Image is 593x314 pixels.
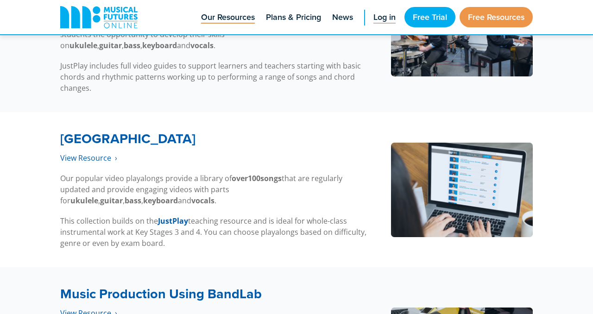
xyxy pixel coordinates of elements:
p: JustPlay includes full video guides to support learners and teachers starting with basic chords a... [60,60,367,94]
a: Free Resources [460,7,533,27]
span: Log in [373,11,396,24]
a: Music Production Using BandLab [60,284,262,304]
strong: bass [124,40,140,50]
span: Our Resources [201,11,255,24]
p: Our popular video playalongs provide a library of that are regularly updated and provide engaging... [60,173,367,206]
span: News [332,11,353,24]
strong: guitar [99,40,122,50]
strong: keyboard [142,40,177,50]
strong: songs [260,173,282,183]
strong: vocals [190,40,214,50]
strong: vocals [191,195,214,206]
span: Plans & Pricing [266,11,321,24]
strong: 100 [248,173,260,183]
strong: keyboard [143,195,178,206]
strong: bass [125,195,141,206]
strong: guitar [100,195,123,206]
a: Free Trial [404,7,455,27]
strong: ukulele [70,195,98,206]
strong: over [232,173,248,183]
strong: ukulele [69,40,97,50]
a: View Resource‎‏‏‎ ‎ › [60,153,117,163]
a: JustPlay [158,216,188,226]
a: [GEOGRAPHIC_DATA] [60,129,196,149]
p: This collection builds on the teaching resource and is ideal for whole-class instrumental work at... [60,215,367,249]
